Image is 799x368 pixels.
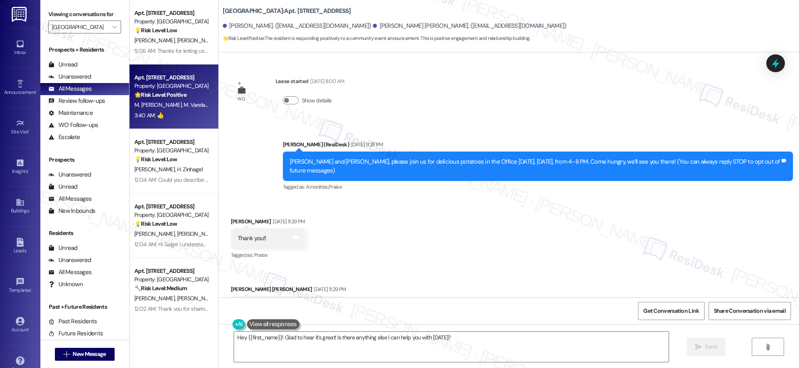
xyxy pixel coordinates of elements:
[48,73,91,81] div: Unanswered
[134,241,458,248] div: 12:04 AM: Hi Saige! I understand you need to access the package room. Can you tell me what you ne...
[709,302,791,320] button: Share Conversation via email
[63,351,69,358] i: 
[177,37,220,44] span: [PERSON_NAME]
[373,22,566,30] div: [PERSON_NAME] [PERSON_NAME]. ([EMAIL_ADDRESS][DOMAIN_NAME])
[134,146,209,155] div: Property: [GEOGRAPHIC_DATA]
[134,295,177,302] span: [PERSON_NAME]
[234,332,669,362] textarea: Hey {{first_name}}! Glad to hear it's great! Is there anything else I can help you with [DATE]?
[134,47,379,54] div: 5:06 AM: Thanks for letting us know about [PERSON_NAME]'s number. I'll inform the site team. Than...
[134,82,209,90] div: Property: [GEOGRAPHIC_DATA]
[306,183,328,190] span: Amenities ,
[4,314,36,336] a: Account
[29,128,30,133] span: •
[134,9,209,17] div: Apt. [STREET_ADDRESS]
[40,229,129,237] div: Residents
[283,140,793,152] div: [PERSON_NAME] (ResiDesk)
[184,101,226,108] span: M. Varelaurdaneta
[238,234,266,243] div: Thank you!!
[4,37,36,59] a: Inbox
[290,158,780,175] div: [PERSON_NAME] and [PERSON_NAME], please join us for delicious potatoes in the Office [DATE], [DAT...
[765,344,771,350] i: 
[48,109,93,117] div: Maintenance
[695,344,701,350] i: 
[134,101,184,108] span: M. [PERSON_NAME]
[4,156,36,178] a: Insights •
[134,305,326,312] div: 12:02 AM: Thank you for sharing your suggestion. We appreciate it. Enjoy your day!
[48,195,92,203] div: All Messages
[276,77,344,88] div: Lease started
[134,285,187,292] strong: 🔧 Risk Level: Medium
[48,133,80,141] div: Escalate
[40,303,129,311] div: Past + Future Residents
[4,116,36,138] a: Site Visit •
[134,230,177,237] span: [PERSON_NAME]
[134,176,345,183] div: 12:04 AM: Could you describe what improvements would make the service better for you?
[283,181,793,193] div: Tagged as:
[48,329,103,338] div: Future Residents
[705,343,717,351] span: Send
[134,138,209,146] div: Apt. [STREET_ADDRESS]
[328,183,342,190] span: Praise
[31,286,32,292] span: •
[134,17,209,26] div: Property: [GEOGRAPHIC_DATA]
[312,285,346,293] div: [DATE] 11:29 PM
[302,96,332,105] label: Show details
[231,285,346,296] div: [PERSON_NAME] [PERSON_NAME]
[177,230,217,237] span: [PERSON_NAME]
[134,27,177,34] strong: 💡 Risk Level: Low
[254,252,268,258] span: Praise
[112,24,117,30] i: 
[687,338,726,356] button: Send
[177,166,202,173] span: H. Zinhagel
[48,121,98,129] div: WO Follow-ups
[36,88,37,94] span: •
[48,97,105,105] div: Review follow-ups
[48,268,92,277] div: All Messages
[48,317,97,326] div: Past Residents
[237,95,245,103] div: WO
[308,77,344,85] div: [DATE] 8:00 AM
[48,244,77,252] div: Unread
[134,73,209,82] div: Apt. [STREET_ADDRESS]
[714,307,786,315] span: Share Conversation via email
[134,112,163,119] div: 3:40 AM: 👍
[48,280,83,289] div: Unknown
[48,207,95,215] div: New Inbounds
[48,170,91,179] div: Unanswered
[134,166,177,173] span: [PERSON_NAME]
[48,8,121,21] label: Viewing conversations for
[4,235,36,257] a: Leads
[40,156,129,164] div: Prospects
[134,91,186,98] strong: 🌟 Risk Level: Positive
[4,275,36,297] a: Templates •
[223,35,264,42] strong: 🌟 Risk Level: Positive
[134,202,209,211] div: Apt. [STREET_ADDRESS]
[28,167,29,173] span: •
[134,220,177,227] strong: 💡 Risk Level: Low
[12,7,28,22] img: ResiDesk Logo
[134,211,209,219] div: Property: [GEOGRAPHIC_DATA]
[177,295,217,302] span: [PERSON_NAME]
[134,156,177,163] strong: 💡 Risk Level: Low
[73,350,106,358] span: New Message
[52,21,108,33] input: All communities
[48,85,92,93] div: All Messages
[223,34,530,43] span: : The resident is responding positively to a community event announcement. This is positive engag...
[223,7,351,15] b: [GEOGRAPHIC_DATA]: Apt. [STREET_ADDRESS]
[271,217,305,226] div: [DATE] 11:29 PM
[48,256,91,264] div: Unanswered
[48,60,77,69] div: Unread
[134,275,209,284] div: Property: [GEOGRAPHIC_DATA]
[55,348,115,361] button: New Message
[349,140,383,149] div: [DATE] 11:28 PM
[48,183,77,191] div: Unread
[40,46,129,54] div: Prospects + Residents
[4,195,36,217] a: Buildings
[134,267,209,275] div: Apt. [STREET_ADDRESS]
[134,37,177,44] span: [PERSON_NAME]
[643,307,699,315] span: Get Conversation Link
[231,217,305,229] div: [PERSON_NAME]
[638,302,704,320] button: Get Conversation Link
[231,249,305,261] div: Tagged as:
[223,22,371,30] div: [PERSON_NAME]. ([EMAIL_ADDRESS][DOMAIN_NAME])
